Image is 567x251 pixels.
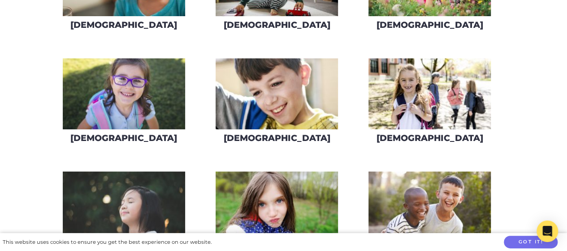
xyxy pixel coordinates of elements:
[62,58,186,150] a: [DEMOGRAPHIC_DATA]
[63,172,185,243] img: AdobeStock_138938553-275x160.jpeg
[537,220,558,242] div: Open Intercom Messenger
[70,20,177,30] h3: [DEMOGRAPHIC_DATA]
[368,58,491,130] img: AdobeStock_206529425-275x160.jpeg
[224,133,330,143] h3: [DEMOGRAPHIC_DATA]
[63,58,185,130] img: iStock-609791422_super-275x160.jpg
[215,58,338,150] a: [DEMOGRAPHIC_DATA]
[377,20,483,30] h3: [DEMOGRAPHIC_DATA]
[70,133,177,143] h3: [DEMOGRAPHIC_DATA]
[216,58,338,130] img: AdobeStock_216518370-275x160.jpeg
[504,236,558,249] button: Got it!
[216,172,338,243] img: AdobeStock_82967539-275x160.jpeg
[3,238,212,247] div: This website uses cookies to ensure you get the best experience on our website.
[224,20,330,30] h3: [DEMOGRAPHIC_DATA]
[368,58,491,150] a: [DEMOGRAPHIC_DATA]
[377,133,483,143] h3: [DEMOGRAPHIC_DATA]
[368,172,491,243] img: iStock-829618546-275x160.jpg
